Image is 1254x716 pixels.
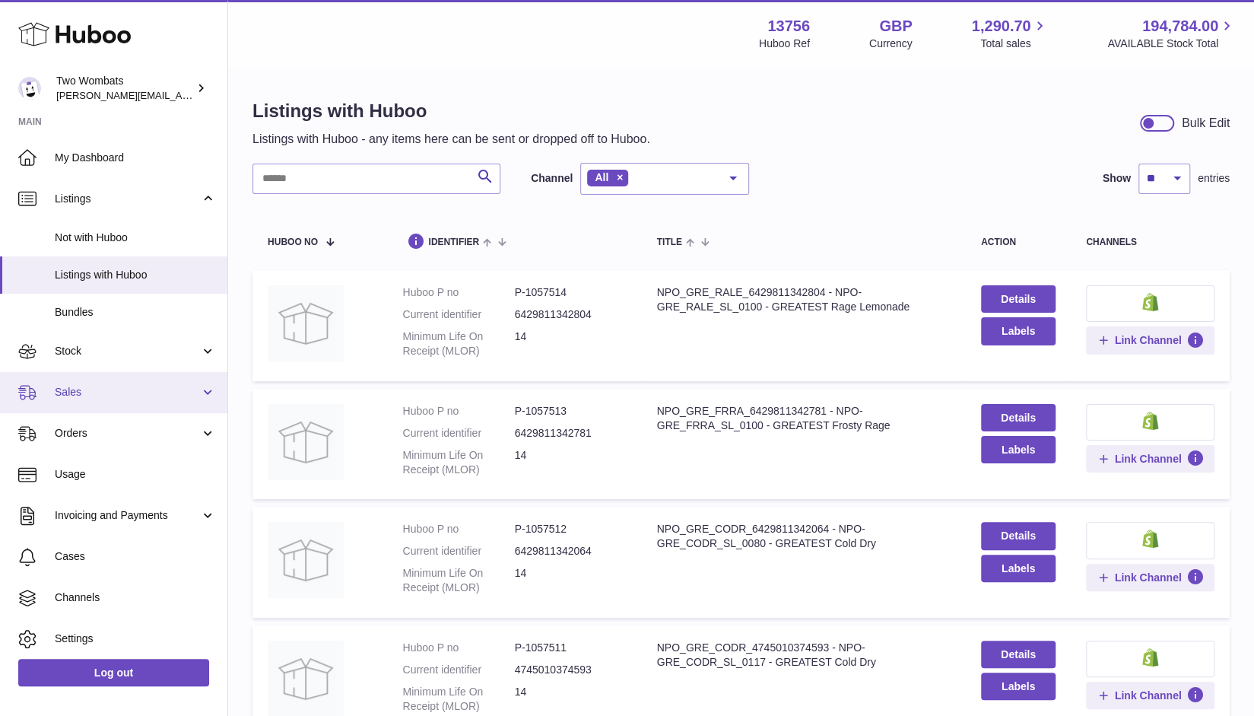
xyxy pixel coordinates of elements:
strong: 13756 [767,16,810,37]
button: Labels [981,673,1056,700]
dt: Current identifier [402,663,514,677]
span: Usage [55,467,216,482]
span: Link Channel [1115,452,1182,466]
dt: Current identifier [402,307,514,322]
img: NPO_GRE_CODR_6429811342064 - NPO-GRE_CODR_SL_0080 - GREATEST Cold Dry [268,522,344,598]
a: Details [981,641,1056,668]
img: adam.randall@twowombats.com [18,77,41,100]
dd: 14 [515,685,627,714]
a: 194,784.00 AVAILABLE Stock Total [1107,16,1236,51]
span: title [657,237,682,247]
div: Currency [869,37,913,51]
div: action [981,237,1056,247]
span: Not with Huboo [55,231,216,245]
span: Total sales [980,37,1048,51]
button: Link Channel [1086,682,1214,709]
img: shopify-small.png [1142,293,1158,311]
dd: 14 [515,329,627,358]
h1: Listings with Huboo [252,99,650,123]
button: Labels [981,317,1056,345]
div: Two Wombats [56,74,193,103]
img: shopify-small.png [1142,530,1158,548]
button: Labels [981,555,1056,582]
dt: Minimum Life On Receipt (MLOR) [402,685,514,714]
dt: Minimum Life On Receipt (MLOR) [402,566,514,595]
div: NPO_GRE_CODR_4745010374593 - NPO-GRE_CODR_SL_0117 - GREATEST Cold Dry [657,641,951,670]
label: Channel [531,171,573,186]
a: Log out [18,659,209,686]
span: 194,784.00 [1142,16,1218,37]
span: 1,290.70 [972,16,1031,37]
span: Orders [55,426,200,441]
span: Bundles [55,305,216,320]
button: Link Channel [1086,326,1214,354]
a: Details [981,522,1056,549]
img: NPO_GRE_RALE_6429811342804 - NPO-GRE_RALE_SL_0100 - GREATEST Rage Lemonade [268,285,344,361]
dt: Huboo P no [402,285,514,300]
dd: P-1057512 [515,522,627,536]
span: Link Channel [1115,333,1182,347]
button: Labels [981,436,1056,463]
label: Show [1103,171,1131,186]
span: Listings [55,192,200,206]
dt: Minimum Life On Receipt (MLOR) [402,448,514,477]
div: channels [1086,237,1214,247]
dd: 4745010374593 [515,663,627,677]
dd: P-1057511 [515,641,627,655]
dd: P-1057513 [515,404,627,418]
button: Link Channel [1086,445,1214,473]
div: Bulk Edit [1182,115,1230,132]
span: entries [1198,171,1230,186]
img: shopify-small.png [1142,412,1158,430]
div: NPO_GRE_CODR_6429811342064 - NPO-GRE_CODR_SL_0080 - GREATEST Cold Dry [657,522,951,551]
dt: Huboo P no [402,522,514,536]
a: Details [981,404,1056,431]
span: Sales [55,385,200,399]
dd: P-1057514 [515,285,627,300]
a: Details [981,285,1056,313]
img: shopify-small.png [1142,648,1158,667]
button: Link Channel [1086,564,1214,591]
span: My Dashboard [55,151,216,165]
span: Listings with Huboo [55,268,216,282]
dt: Huboo P no [402,404,514,418]
span: Huboo no [268,237,318,247]
span: Link Channel [1115,689,1182,702]
dt: Huboo P no [402,641,514,655]
dt: Current identifier [402,426,514,441]
span: AVAILABLE Stock Total [1107,37,1236,51]
dd: 14 [515,448,627,477]
span: Cases [55,549,216,564]
div: NPO_GRE_RALE_6429811342804 - NPO-GRE_RALE_SL_0100 - GREATEST Rage Lemonade [657,285,951,314]
p: Listings with Huboo - any items here can be sent or dropped off to Huboo. [252,131,650,148]
dd: 6429811342804 [515,307,627,322]
div: Huboo Ref [759,37,810,51]
span: [PERSON_NAME][EMAIL_ADDRESS][PERSON_NAME][DOMAIN_NAME] [56,89,386,101]
span: All [595,171,608,183]
div: NPO_GRE_FRRA_6429811342781 - NPO-GRE_FRRA_SL_0100 - GREATEST Frosty Rage [657,404,951,433]
a: 1,290.70 Total sales [972,16,1049,51]
dd: 6429811342064 [515,544,627,558]
img: NPO_GRE_FRRA_6429811342781 - NPO-GRE_FRRA_SL_0100 - GREATEST Frosty Rage [268,404,344,480]
strong: GBP [879,16,912,37]
dt: Minimum Life On Receipt (MLOR) [402,329,514,358]
span: Stock [55,344,200,358]
span: Link Channel [1115,571,1182,584]
span: identifier [428,237,479,247]
dt: Current identifier [402,544,514,558]
span: Invoicing and Payments [55,508,200,523]
span: Channels [55,590,216,605]
dd: 6429811342781 [515,426,627,441]
dd: 14 [515,566,627,595]
span: Settings [55,632,216,646]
